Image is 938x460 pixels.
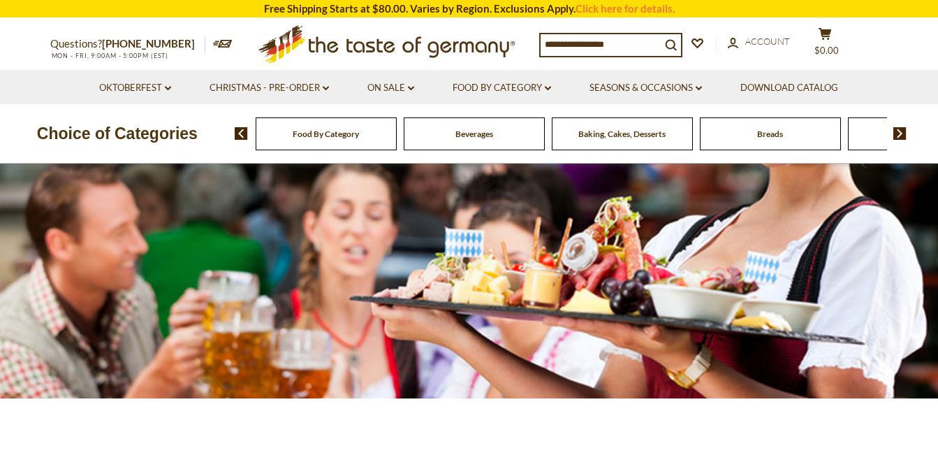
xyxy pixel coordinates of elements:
a: Baking, Cakes, Desserts [578,129,666,139]
a: Beverages [455,129,493,139]
a: Seasons & Occasions [589,80,702,96]
a: [PHONE_NUMBER] [102,37,195,50]
a: Food By Category [293,129,359,139]
a: Oktoberfest [99,80,171,96]
a: Account [728,34,790,50]
a: Download Catalog [740,80,838,96]
button: $0.00 [805,27,847,62]
a: Breads [757,129,783,139]
a: Click here for details. [576,2,675,15]
p: Questions? [50,35,205,53]
span: Account [745,36,790,47]
img: next arrow [893,127,907,140]
a: Christmas - PRE-ORDER [210,80,329,96]
img: previous arrow [235,127,248,140]
a: On Sale [367,80,414,96]
span: $0.00 [814,45,839,56]
a: Food By Category [453,80,551,96]
span: MON - FRI, 9:00AM - 5:00PM (EST) [50,52,169,59]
